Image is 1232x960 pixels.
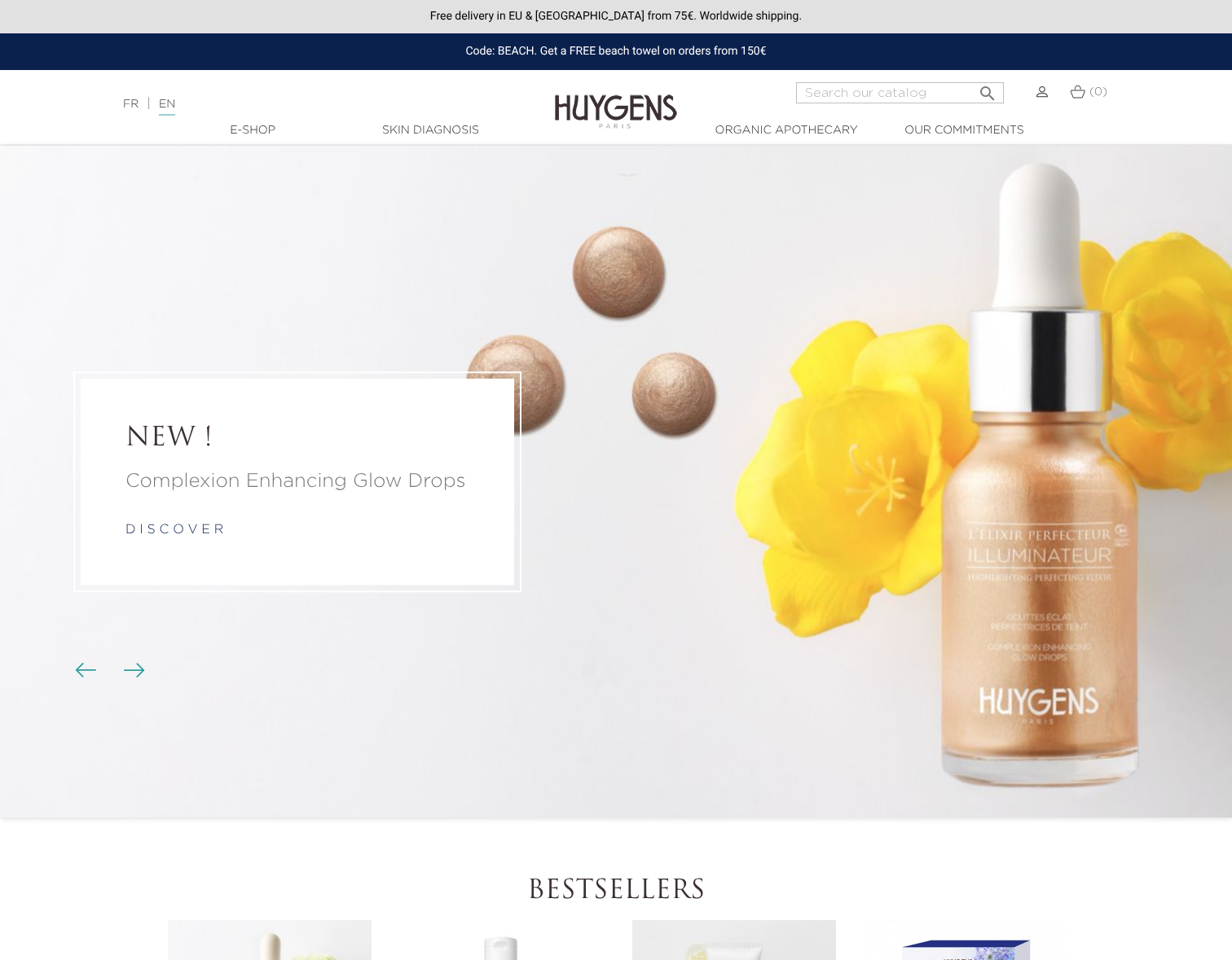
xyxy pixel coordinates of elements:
a: Skin Diagnosis [349,122,512,139]
a: FR [123,99,139,110]
i:  [978,79,997,99]
button:  [973,77,1002,99]
span: (0) [1089,86,1107,98]
a: E-Shop [171,122,334,139]
h2: Bestsellers [164,876,1068,907]
a: d i s c o v e r [125,524,223,537]
img: Huygens [555,68,677,131]
a: NEW ! [125,423,469,454]
a: EN [159,99,175,116]
div: Carousel buttons [81,659,134,683]
a: Complexion Enhancing Glow Drops [125,467,469,496]
input: Search [796,82,1004,103]
a: Organic Apothecary [705,122,868,139]
div: | [115,94,501,114]
a: Our commitments [882,122,1045,139]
